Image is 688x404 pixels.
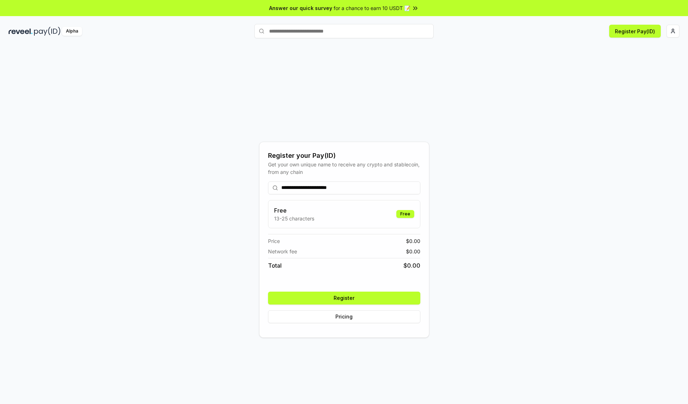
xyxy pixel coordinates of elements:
[609,25,661,38] button: Register Pay(ID)
[403,261,420,270] span: $ 0.00
[9,27,33,36] img: reveel_dark
[62,27,82,36] div: Alpha
[34,27,61,36] img: pay_id
[269,4,332,12] span: Answer our quick survey
[268,151,420,161] div: Register your Pay(ID)
[268,237,280,245] span: Price
[334,4,410,12] span: for a chance to earn 10 USDT 📝
[274,206,314,215] h3: Free
[268,310,420,323] button: Pricing
[274,215,314,222] p: 13-25 characters
[406,237,420,245] span: $ 0.00
[268,261,282,270] span: Total
[396,210,414,218] div: Free
[268,292,420,305] button: Register
[268,161,420,176] div: Get your own unique name to receive any crypto and stablecoin, from any chain
[268,248,297,255] span: Network fee
[406,248,420,255] span: $ 0.00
